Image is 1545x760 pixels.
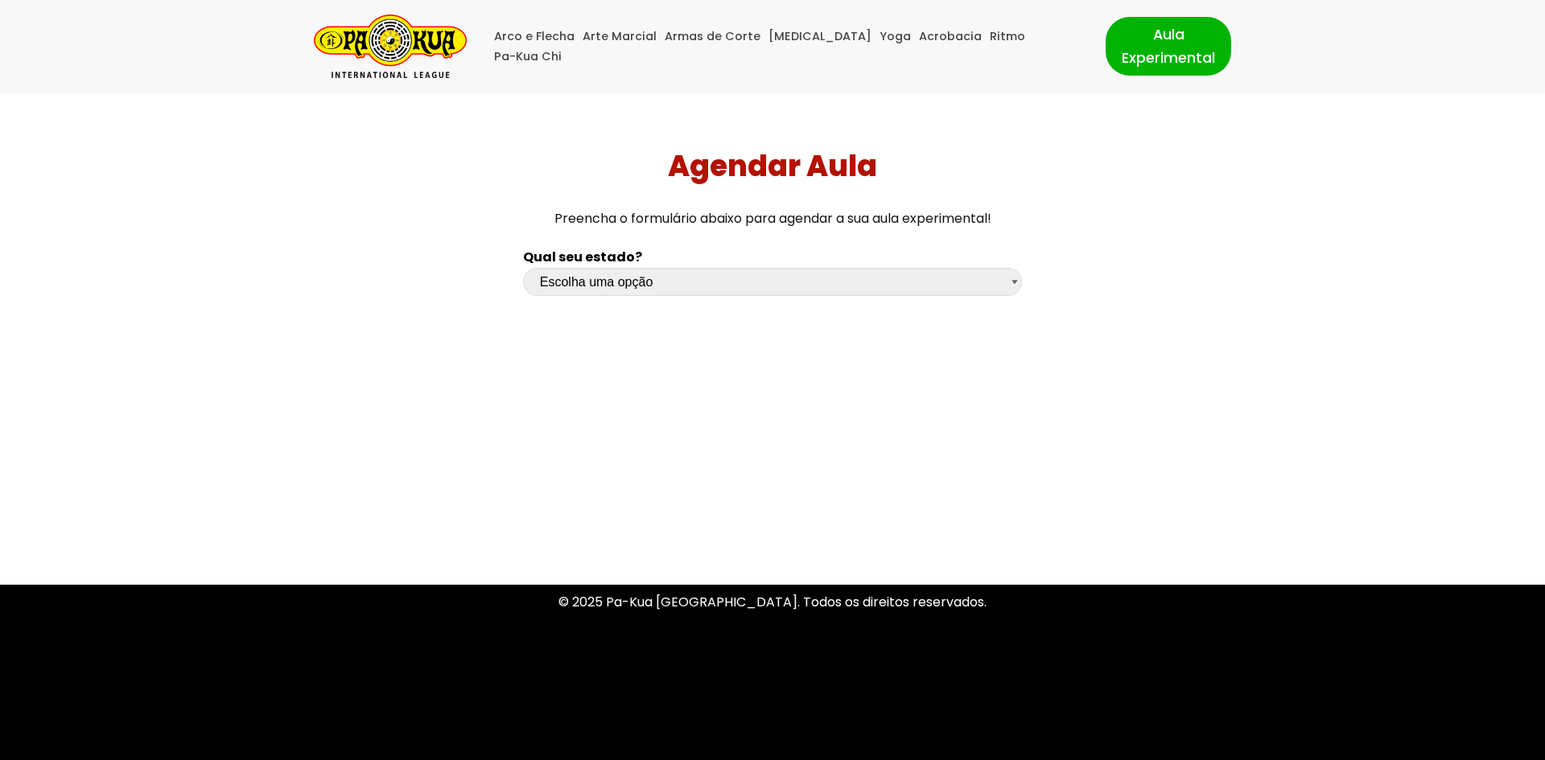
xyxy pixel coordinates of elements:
[491,27,1081,67] div: Menu primário
[410,730,479,749] a: WordPress
[990,27,1025,47] a: Ritmo
[6,207,1539,229] p: Preencha o formulário abaixo para agendar a sua aula experimental!
[880,27,911,47] a: Yoga
[494,47,562,67] a: Pa-Kua Chi
[6,149,1539,183] h1: Agendar Aula
[583,27,657,47] a: Arte Marcial
[1106,17,1231,75] a: Aula Experimental
[314,14,467,78] a: Pa-Kua Brasil Uma Escola de conhecimentos orientais para toda a família. Foco, habilidade concent...
[523,248,642,266] b: Qual seu estado?
[665,27,760,47] a: Armas de Corte
[919,27,982,47] a: Acrobacia
[768,27,871,47] a: [MEDICAL_DATA]
[314,730,346,749] a: Neve
[314,591,1231,613] p: © 2025 Pa-Kua [GEOGRAPHIC_DATA]. Todos os direitos reservados.
[314,729,479,750] p: | Movido a
[701,660,845,679] a: Política de Privacidade
[494,27,575,47] a: Arco e Flecha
